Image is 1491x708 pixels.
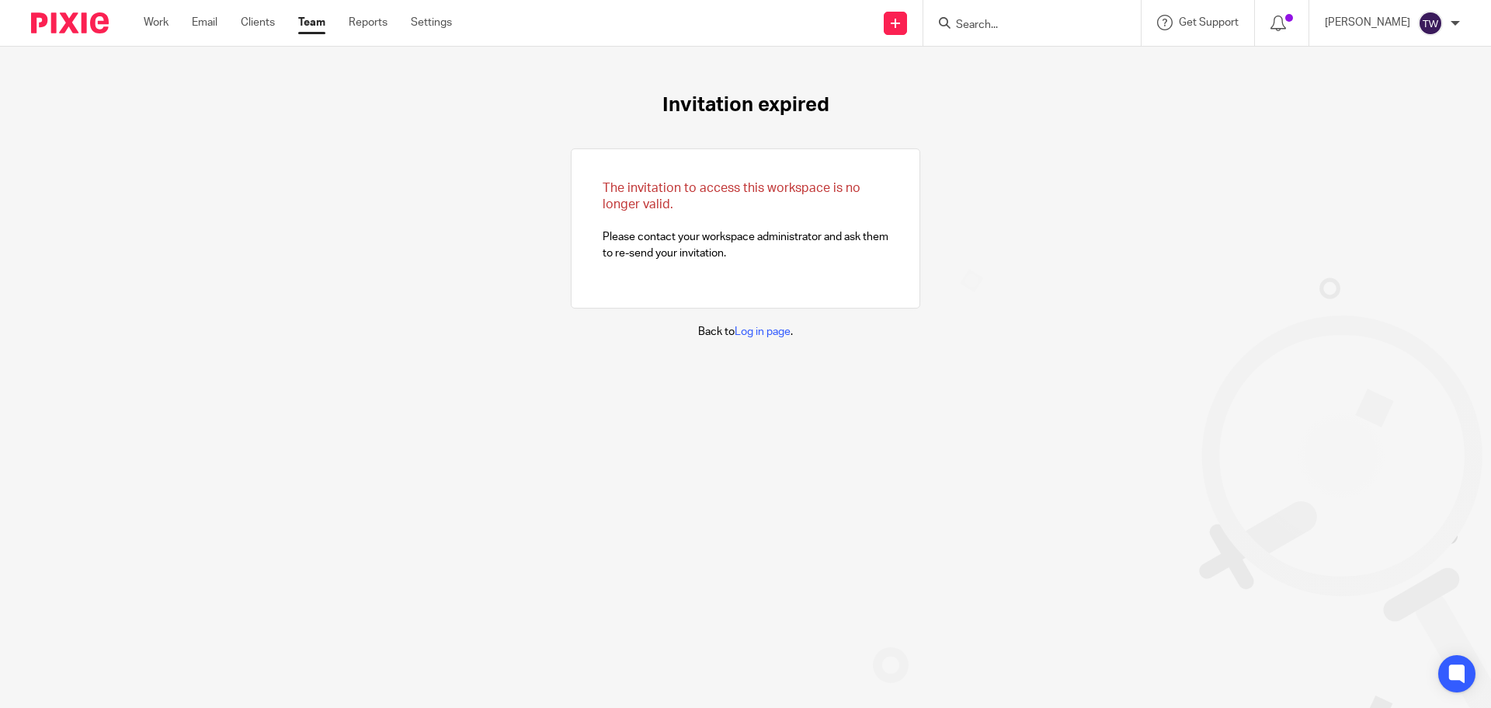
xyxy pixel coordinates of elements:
a: Team [298,15,325,30]
a: Email [192,15,217,30]
p: Please contact your workspace administrator and ask them to re-send your invitation. [603,180,888,261]
img: Pixie [31,12,109,33]
span: The invitation to access this workspace is no longer valid. [603,182,860,211]
p: Back to . [698,324,793,340]
p: [PERSON_NAME] [1325,15,1410,30]
a: Reports [349,15,388,30]
input: Search [954,19,1094,33]
h1: Invitation expired [662,93,829,117]
span: Get Support [1179,17,1239,28]
img: svg%3E [1418,11,1443,36]
a: Settings [411,15,452,30]
a: Log in page [735,326,791,337]
a: Work [144,15,169,30]
a: Clients [241,15,275,30]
